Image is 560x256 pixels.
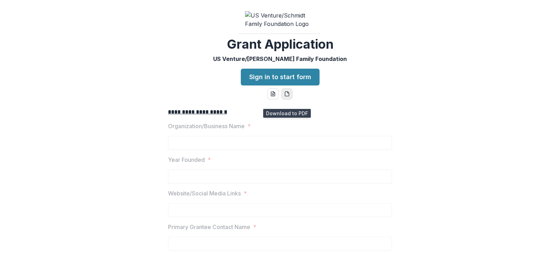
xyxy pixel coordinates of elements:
[267,88,279,99] button: word-download
[168,122,245,130] p: Organization/Business Name
[168,189,241,198] p: Website/Social Media Links
[245,11,315,28] img: US Venture/Schmidt Family Foundation Logo
[241,69,320,85] a: Sign in to start form
[281,88,293,99] button: pdf-download
[168,155,205,164] p: Year Founded
[168,223,250,231] p: Primary Grantee Contact Name
[213,55,347,63] p: US Venture/[PERSON_NAME] Family Foundation
[227,37,334,52] h2: Grant Application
